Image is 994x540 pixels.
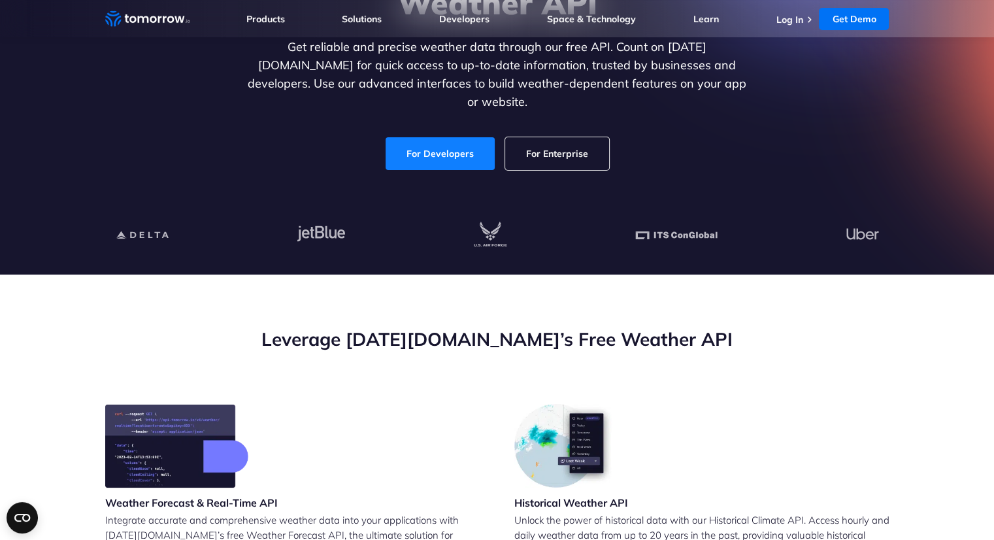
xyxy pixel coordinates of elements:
[439,13,489,25] a: Developers
[505,137,609,170] a: For Enterprise
[245,38,750,111] p: Get reliable and precise weather data through our free API. Count on [DATE][DOMAIN_NAME] for quic...
[7,502,38,533] button: Open CMP widget
[514,496,628,510] h3: Historical Weather API
[105,327,889,352] h2: Leverage [DATE][DOMAIN_NAME]’s Free Weather API
[246,13,285,25] a: Products
[105,9,190,29] a: Home link
[693,13,719,25] a: Learn
[105,496,278,510] h3: Weather Forecast & Real-Time API
[342,13,382,25] a: Solutions
[776,14,803,25] a: Log In
[819,8,889,30] a: Get Demo
[386,137,495,170] a: For Developers
[547,13,636,25] a: Space & Technology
